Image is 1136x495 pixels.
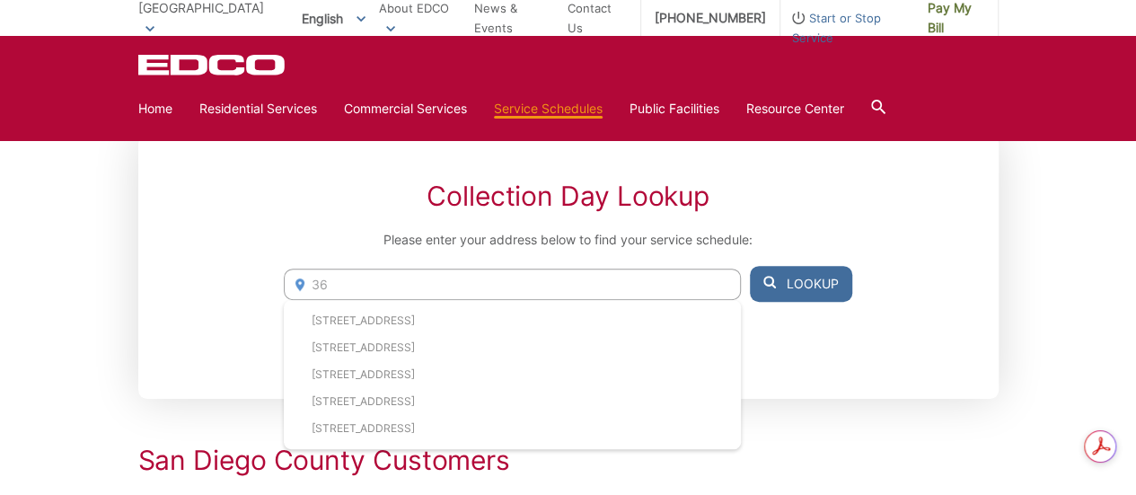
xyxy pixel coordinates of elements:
a: Commercial Services [344,99,467,119]
li: [STREET_ADDRESS] [284,307,740,334]
p: Please enter your address below to find your service schedule: [284,230,851,250]
a: Residential Services [199,99,317,119]
button: Lookup [750,266,852,302]
li: [STREET_ADDRESS] [284,388,740,415]
li: [STREET_ADDRESS] [284,361,740,388]
a: EDCD logo. Return to the homepage. [138,54,287,75]
h2: Collection Day Lookup [284,180,851,212]
input: Enter Address [284,269,740,300]
a: Public Facilities [630,99,719,119]
h2: San Diego County Customers [138,444,999,476]
a: Resource Center [746,99,844,119]
span: English [288,4,379,33]
a: Service Schedules [494,99,603,119]
li: [STREET_ADDRESS] [284,415,740,442]
a: Home [138,99,172,119]
li: [STREET_ADDRESS] [284,334,740,361]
